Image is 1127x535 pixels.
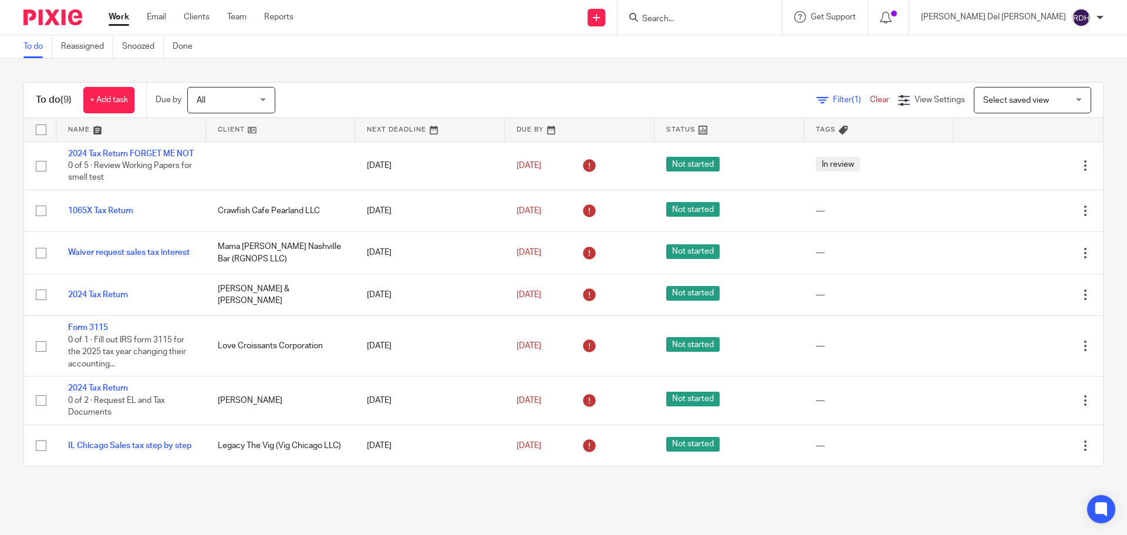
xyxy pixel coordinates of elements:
[517,342,541,350] span: [DATE]
[355,232,505,274] td: [DATE]
[23,35,52,58] a: To do
[355,190,505,231] td: [DATE]
[68,396,165,417] span: 0 of 2 · Request EL and Tax Documents
[816,395,942,406] div: ---
[206,190,356,231] td: Crawfish Cafe Pearland LLC
[227,11,247,23] a: Team
[816,157,860,171] span: In review
[816,205,942,217] div: ---
[1072,8,1091,27] img: svg%3E
[147,11,166,23] a: Email
[122,35,164,58] a: Snoozed
[666,337,720,352] span: Not started
[816,440,942,452] div: ---
[206,425,356,466] td: Legacy The Vig (Vig Chicago LLC)
[983,96,1049,105] span: Select saved view
[355,274,505,315] td: [DATE]
[206,232,356,274] td: Mama [PERSON_NAME] Nashville Bar (RGNOPS LLC)
[666,202,720,217] span: Not started
[833,96,870,104] span: Filter
[173,35,201,58] a: Done
[61,35,113,58] a: Reassigned
[666,286,720,301] span: Not started
[68,291,128,299] a: 2024 Tax Return
[68,336,186,368] span: 0 of 1 · Fill out IRS form 3115 for the 2025 tax year changing their accounting...
[517,248,541,257] span: [DATE]
[816,247,942,258] div: ---
[68,161,192,182] span: 0 of 5 · Review Working Papers for smell test
[156,94,181,106] p: Due by
[816,126,836,133] span: Tags
[206,376,356,425] td: [PERSON_NAME]
[666,157,720,171] span: Not started
[852,96,861,104] span: (1)
[355,425,505,466] td: [DATE]
[921,11,1066,23] p: [PERSON_NAME] Del [PERSON_NAME]
[641,14,747,25] input: Search
[184,11,210,23] a: Clients
[68,442,191,450] a: IL Chicago Sales tax step by step
[915,96,965,104] span: View Settings
[517,161,541,170] span: [DATE]
[206,316,356,376] td: Love Croissants Corporation
[517,396,541,405] span: [DATE]
[517,442,541,450] span: [DATE]
[355,376,505,425] td: [DATE]
[206,274,356,315] td: [PERSON_NAME] & [PERSON_NAME]
[68,324,108,332] a: Form 3115
[666,437,720,452] span: Not started
[870,96,889,104] a: Clear
[264,11,293,23] a: Reports
[666,244,720,259] span: Not started
[36,94,72,106] h1: To do
[60,95,72,105] span: (9)
[666,392,720,406] span: Not started
[816,340,942,352] div: ---
[109,11,129,23] a: Work
[517,207,541,215] span: [DATE]
[68,384,128,392] a: 2024 Tax Return
[816,289,942,301] div: ---
[517,291,541,299] span: [DATE]
[68,248,190,257] a: Waiver request sales tax interest
[355,316,505,376] td: [DATE]
[197,96,205,105] span: All
[811,13,856,21] span: Get Support
[83,87,134,113] a: + Add task
[68,150,194,158] a: 2024 Tax Return FORGET ME NOT
[355,142,505,190] td: [DATE]
[23,9,82,25] img: Pixie
[68,207,133,215] a: 1065X Tax Return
